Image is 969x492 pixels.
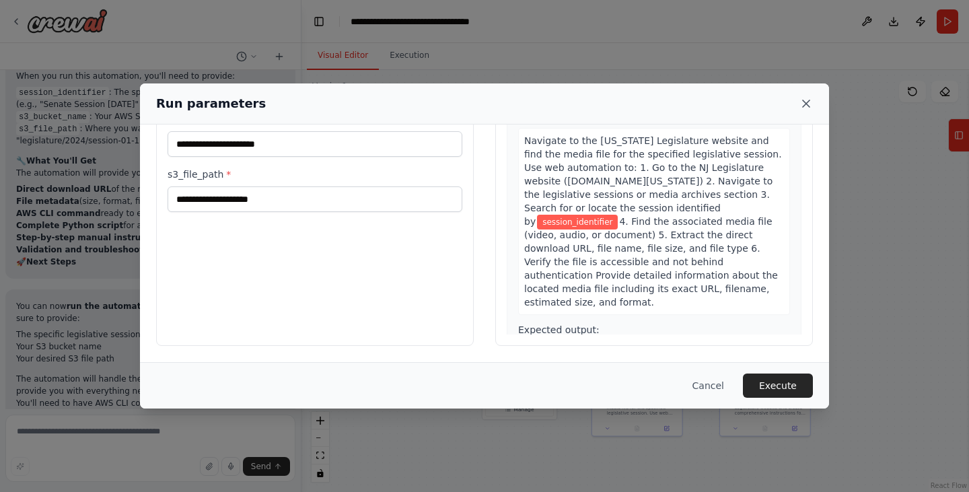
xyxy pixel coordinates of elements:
[518,324,600,335] span: Expected output:
[168,168,462,181] label: s3_file_path
[682,374,735,398] button: Cancel
[537,215,618,230] span: Variable: session_identifier
[156,94,266,113] h2: Run parameters
[524,135,782,227] span: Navigate to the [US_STATE] Legislature website and find the media file for the specified legislat...
[524,216,778,308] span: 4. Find the associated media file (video, audio, or document) 5. Extract the direct download URL,...
[743,374,813,398] button: Execute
